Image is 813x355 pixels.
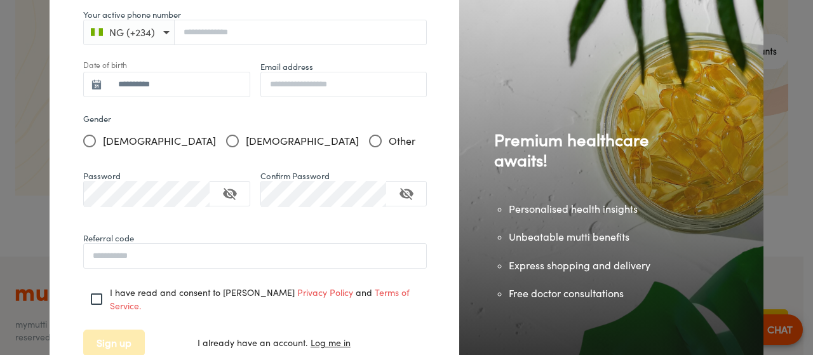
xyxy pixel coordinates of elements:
li: Personalised health insights [509,202,671,217]
div: I already have an account. [198,335,427,351]
label: Your active phone number [83,8,181,21]
label: Gender [83,112,427,125]
button: change date [84,72,109,97]
label: Email address [260,60,313,73]
label: Confirm Password [260,170,330,182]
li: Unbeatable mutti benefits [509,230,671,244]
span: [DEMOGRAPHIC_DATA] [103,133,216,149]
li: Express shopping and delivery [509,258,671,273]
button: NG (+234) [86,23,170,41]
button: toggle confirm password visibility [391,178,422,209]
button: Log me in [310,335,351,351]
a: Privacy Policy [297,287,353,298]
img: Calender [91,79,102,90]
div: gender [83,128,427,154]
label: Password [83,170,121,182]
span: [DEMOGRAPHIC_DATA] [246,133,359,149]
p: Premium healthcare awaits! [494,130,671,170]
li: Free doctor consultations [509,286,671,301]
label: Referral code [83,232,134,244]
p: I have read and consent to [PERSON_NAME] and [110,286,427,312]
label: Date of birth [83,62,127,69]
button: toggle password visibility [215,178,245,209]
span: Other [389,133,415,149]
